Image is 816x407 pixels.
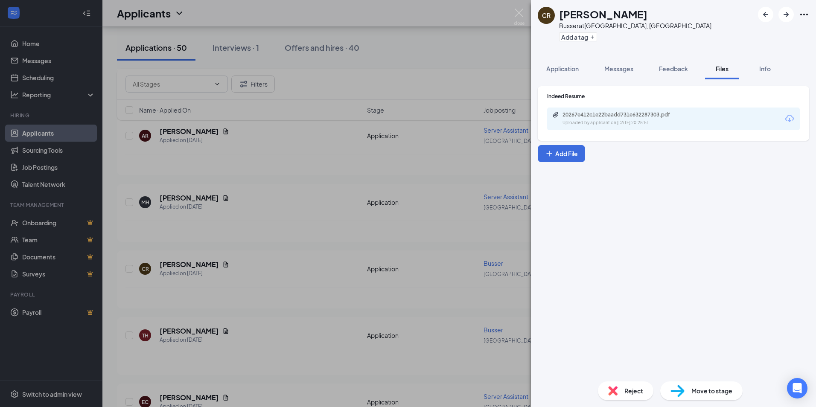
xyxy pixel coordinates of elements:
span: Application [546,65,579,73]
button: PlusAdd a tag [559,32,597,41]
svg: ArrowRight [781,9,791,20]
h1: [PERSON_NAME] [559,7,647,21]
span: Files [716,65,729,73]
span: Reject [624,386,643,395]
span: Move to stage [691,386,732,395]
svg: Download [784,113,795,124]
svg: Plus [545,149,554,158]
div: Indeed Resume [547,93,800,100]
div: CR [542,11,551,20]
svg: ArrowLeftNew [761,9,771,20]
div: Busser at [GEOGRAPHIC_DATA], [GEOGRAPHIC_DATA] [559,21,711,30]
svg: Ellipses [799,9,809,20]
svg: Paperclip [552,111,559,118]
span: Messages [604,65,633,73]
div: Uploaded by applicant on [DATE] 20:28:51 [562,119,691,126]
span: Info [759,65,771,73]
button: ArrowRight [778,7,794,22]
div: 20267e412c1e22baadd731e632287303.pdf [562,111,682,118]
button: Add FilePlus [538,145,585,162]
button: ArrowLeftNew [758,7,773,22]
a: Paperclip20267e412c1e22baadd731e632287303.pdfUploaded by applicant on [DATE] 20:28:51 [552,111,691,126]
div: Open Intercom Messenger [787,378,807,398]
svg: Plus [590,35,595,40]
span: Feedback [659,65,688,73]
